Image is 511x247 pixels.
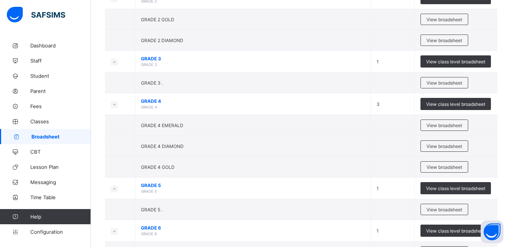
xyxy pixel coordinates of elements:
span: View class level broadsheet [426,59,485,65]
span: Broadsheet [31,134,91,140]
span: Lesson Plan [30,164,91,170]
button: Open asap [481,220,503,243]
span: GRADE 3 [141,56,365,61]
a: View broadsheet [420,77,468,83]
a: View class level broadsheet [420,225,491,230]
span: GRADE 5 . [141,207,163,212]
span: View broadsheet [427,123,462,128]
span: Time Table [30,194,91,200]
span: GRADE 4 GOLD [141,164,175,170]
span: GRADE 2 DIAMOND [141,38,183,43]
span: View broadsheet [427,17,462,22]
span: GRADE 6 [141,225,365,231]
span: GRADE 5 [141,182,365,188]
span: GRADE 6 [141,231,157,236]
span: GRADE 4 [141,98,365,104]
span: View broadsheet [427,38,462,43]
a: View class level broadsheet [420,55,491,61]
a: View broadsheet [420,204,468,209]
span: 1 [377,228,379,234]
span: View class level broadsheet [426,186,485,191]
span: Help [30,214,91,220]
a: View broadsheet [420,140,468,146]
span: View class level broadsheet [426,228,485,234]
a: View broadsheet [420,161,468,167]
span: GRADE 2 GOLD [141,17,174,22]
span: Configuration [30,229,91,235]
span: Staff [30,58,91,64]
span: View class level broadsheet [426,101,485,107]
span: 1 [377,186,379,191]
span: 1 [377,59,379,65]
a: View class level broadsheet [420,182,491,188]
span: CBT [30,149,91,155]
span: GRADE 3 [141,62,157,67]
span: GRADE 3 . [141,80,163,86]
span: 3 [377,101,380,107]
span: View broadsheet [427,80,462,86]
span: View broadsheet [427,143,462,149]
span: Student [30,73,91,79]
span: Messaging [30,179,91,185]
span: GRADE 5 [141,189,157,194]
span: Dashboard [30,42,91,49]
img: safsims [7,7,65,23]
span: Fees [30,103,91,109]
a: View broadsheet [420,14,468,19]
span: View broadsheet [427,164,462,170]
span: Parent [30,88,91,94]
span: GRADE 4 [141,105,157,109]
a: View class level broadsheet [420,98,491,104]
span: GRADE 4 DIAMOND [141,143,184,149]
span: GRADE 4 EMERALD [141,123,183,128]
span: View broadsheet [427,207,462,212]
a: View broadsheet [420,35,468,40]
a: View broadsheet [420,120,468,125]
span: Classes [30,118,91,124]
